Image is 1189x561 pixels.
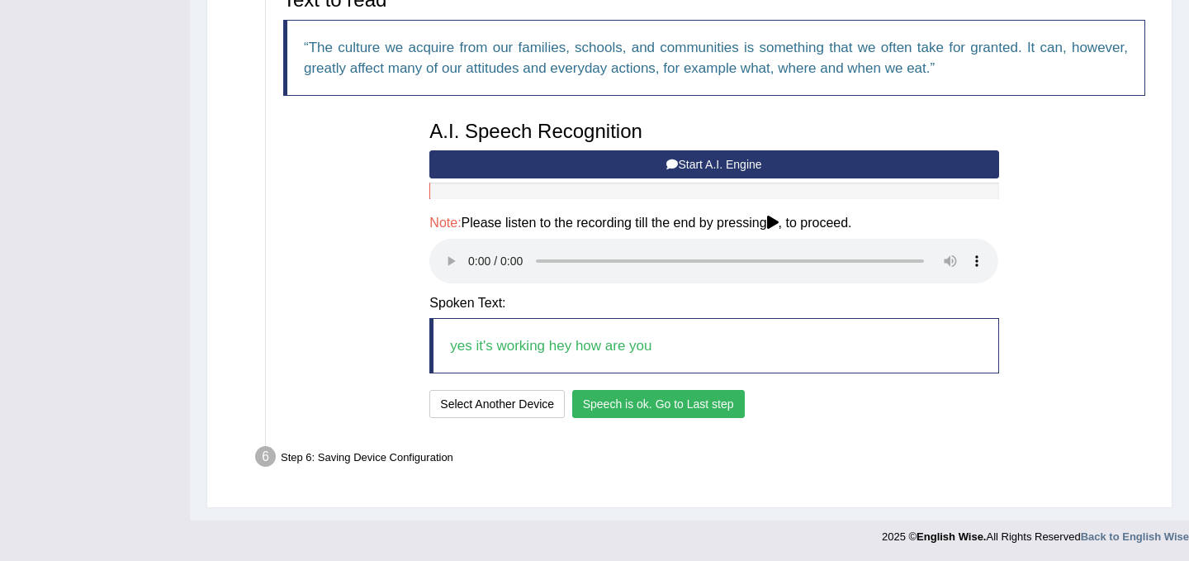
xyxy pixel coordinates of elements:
a: Back to English Wise [1081,530,1189,543]
button: Start A.I. Engine [429,150,998,178]
button: Select Another Device [429,390,565,418]
h4: Please listen to the recording till the end by pressing , to proceed. [429,216,998,231]
h4: Spoken Text: [429,296,998,311]
button: Speech is ok. Go to Last step [572,390,745,418]
q: The culture we acquire from our families, schools, and communities is something that we often tak... [304,40,1128,76]
span: Note: [429,216,461,230]
blockquote: yes it's working hey how are you [429,318,998,373]
strong: English Wise. [917,530,986,543]
div: 2025 © All Rights Reserved [882,521,1189,544]
h3: A.I. Speech Recognition [429,121,998,142]
div: Step 6: Saving Device Configuration [248,441,1164,478]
